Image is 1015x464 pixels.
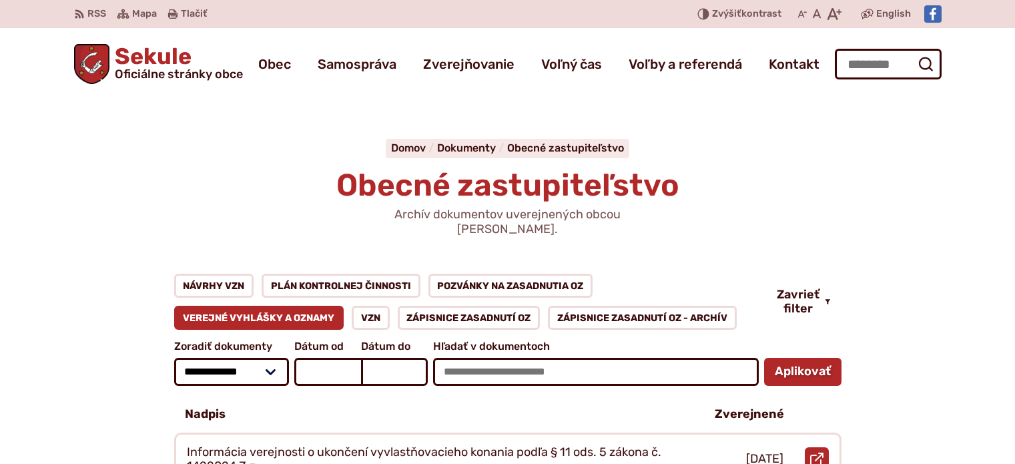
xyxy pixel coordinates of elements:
span: kontrast [712,9,781,20]
span: Dátum od [294,340,361,353]
button: Aplikovať [764,358,841,386]
span: RSS [87,6,106,22]
a: Domov [391,142,437,154]
a: Zápisnice zasadnutí OZ [398,306,541,330]
a: Verejné vyhlášky a oznamy [174,306,344,330]
a: Voľby a referendá [629,45,742,83]
span: Dokumenty [437,142,496,154]
span: Dátum do [361,340,428,353]
p: Zverejnené [715,407,784,422]
a: Kontakt [769,45,819,83]
span: Mapa [132,6,157,22]
a: Zverejňovanie [423,45,515,83]
p: Nadpis [185,407,226,422]
a: Pozvánky na zasadnutia OZ [428,274,593,298]
input: Hľadať v dokumentoch [433,358,758,386]
span: Tlačiť [181,9,207,20]
span: Sekule [109,45,243,80]
img: Prejsť na domovskú stránku [74,44,110,84]
a: Návrhy VZN [174,274,254,298]
span: Zoradiť dokumenty [174,340,290,353]
a: Obecné zastupiteľstvo [507,142,624,154]
span: Oficiálne stránky obce [115,68,243,80]
span: Zavrieť filter [777,288,819,316]
a: Samospráva [318,45,396,83]
a: Obec [258,45,291,83]
span: Domov [391,142,426,154]
input: Dátum do [361,358,428,386]
a: Plán kontrolnej činnosti [262,274,420,298]
span: Hľadať v dokumentoch [433,340,758,353]
p: Archív dokumentov uverejnených obcou [PERSON_NAME]. [348,208,668,236]
span: English [876,6,911,22]
input: Dátum od [294,358,361,386]
button: Zavrieť filter [766,288,841,316]
select: Zoradiť dokumenty [174,358,290,386]
span: Zvýšiť [712,8,741,19]
span: Obecné zastupiteľstvo [336,167,679,204]
a: VZN [352,306,390,330]
img: Prejsť na Facebook stránku [924,5,942,23]
a: Logo Sekule, prejsť na domovskú stránku. [74,44,244,84]
a: Dokumenty [437,142,507,154]
a: English [874,6,914,22]
a: Zápisnice zasadnutí OZ - ARCHÍV [548,306,737,330]
a: Voľný čas [541,45,602,83]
